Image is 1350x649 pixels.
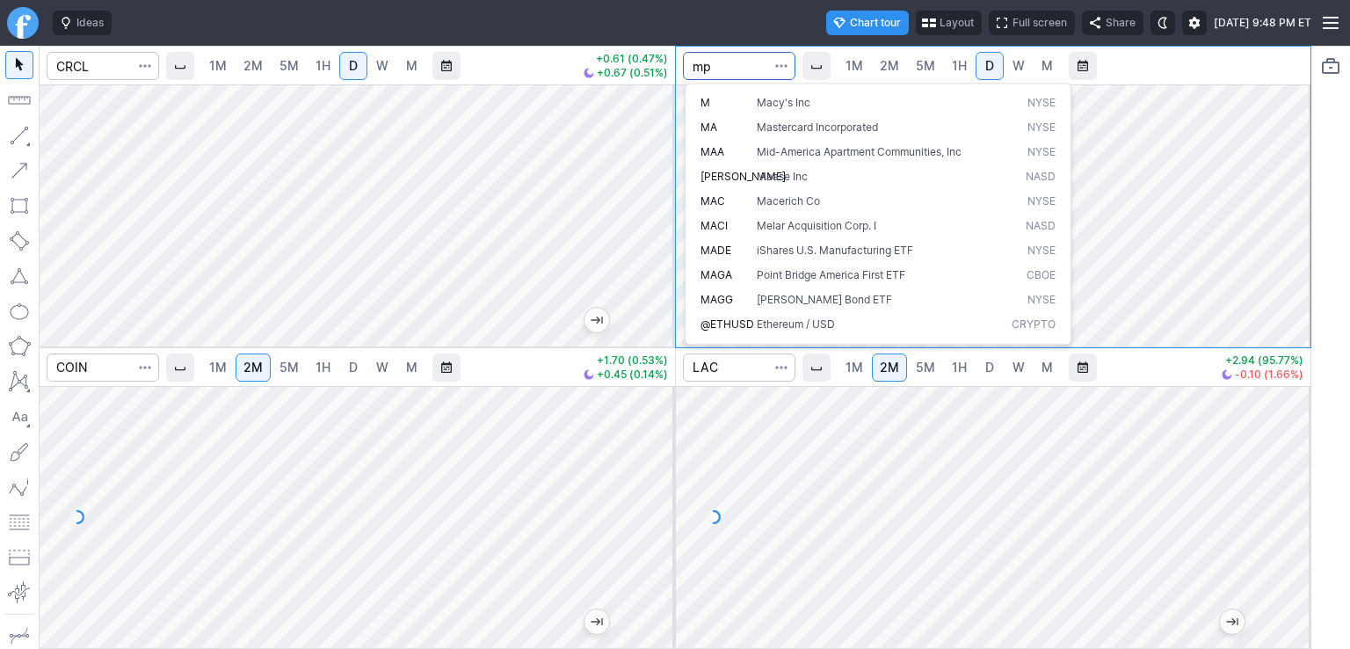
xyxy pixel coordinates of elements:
[584,609,609,634] button: Jump to the most recent bar
[5,121,33,149] button: Line
[1034,52,1062,80] a: M
[5,227,33,255] button: Rotated rectangle
[76,14,104,32] span: Ideas
[952,58,967,73] span: 1H
[308,52,338,80] a: 1H
[7,7,39,39] a: Finviz.com
[769,354,794,382] button: Search
[700,317,754,331] span: @ETHUSD
[368,52,396,80] a: W
[5,262,33,290] button: Triangle
[989,11,1075,35] button: Full screen
[133,354,157,382] button: Search
[376,58,388,73] span: W
[368,354,396,382] a: W
[1150,11,1175,35] button: Toggle dark mode
[757,194,820,208] span: Macerich Co
[872,52,907,80] a: 2M
[349,360,358,375] span: D
[339,354,367,382] a: D
[1012,317,1056,332] span: Crypto
[700,244,731,257] span: MADE
[5,543,33,572] button: Position
[5,368,33,396] button: XABCD
[1026,170,1056,185] span: NASD
[432,52,461,80] button: Range
[683,354,795,382] input: Search
[5,297,33,325] button: Ellipse
[916,58,935,73] span: 5M
[700,120,717,134] span: MA
[700,170,786,183] span: [PERSON_NAME]
[1012,58,1025,73] span: W
[5,473,33,501] button: Elliott waves
[952,360,967,375] span: 1H
[1106,14,1136,32] span: Share
[872,354,907,382] a: 2M
[5,332,33,361] button: Polygon
[1027,268,1056,283] span: CBOE
[584,355,668,366] p: +1.70 (0.53%)
[976,52,1004,80] a: D
[397,52,425,80] a: M
[908,52,943,80] a: 5M
[985,360,994,375] span: D
[802,354,831,382] button: Interval
[308,354,338,382] a: 1H
[316,58,330,73] span: 1H
[5,157,33,185] button: Arrow
[1027,120,1056,135] span: NYSE
[757,293,892,306] span: [PERSON_NAME] Bond ETF
[584,308,609,332] button: Jump to the most recent bar
[432,354,461,382] button: Range
[597,68,668,78] span: +0.67 (0.51%)
[846,360,863,375] span: 1M
[584,54,668,64] p: +0.61 (0.47%)
[683,52,795,80] input: Search
[940,14,974,32] span: Layout
[1034,354,1062,382] a: M
[47,52,159,80] input: Search
[279,58,299,73] span: 5M
[209,58,227,73] span: 1M
[1012,360,1025,375] span: W
[880,360,899,375] span: 2M
[349,58,358,73] span: D
[1027,194,1056,209] span: NYSE
[279,360,299,375] span: 5M
[209,360,227,375] span: 1M
[880,58,899,73] span: 2M
[243,360,263,375] span: 2M
[1042,58,1053,73] span: M
[916,360,935,375] span: 5M
[201,354,235,382] a: 1M
[5,579,33,607] button: Anchored VWAP
[1027,244,1056,259] span: NYSE
[769,52,794,80] button: Search
[985,58,994,73] span: D
[757,268,905,281] span: Point Bridge America First ETF
[1027,145,1056,160] span: NYSE
[700,194,725,208] span: MAC
[1182,11,1207,35] button: Settings
[5,403,33,431] button: Text
[700,145,724,158] span: MAA
[700,219,728,232] span: MACI
[1220,609,1245,634] button: Jump to the most recent bar
[397,354,425,382] a: M
[846,58,863,73] span: 1M
[838,354,871,382] a: 1M
[236,354,271,382] a: 2M
[1027,293,1056,308] span: NYSE
[5,438,33,466] button: Brush
[908,354,943,382] a: 5M
[757,96,810,109] span: Macy's Inc
[1082,11,1143,35] button: Share
[976,354,1004,382] a: D
[1222,355,1303,366] p: +2.94 (95.77%)
[944,52,975,80] a: 1H
[1214,14,1311,32] span: [DATE] 9:48 PM ET
[916,11,982,35] button: Layout
[236,52,271,80] a: 2M
[838,52,871,80] a: 1M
